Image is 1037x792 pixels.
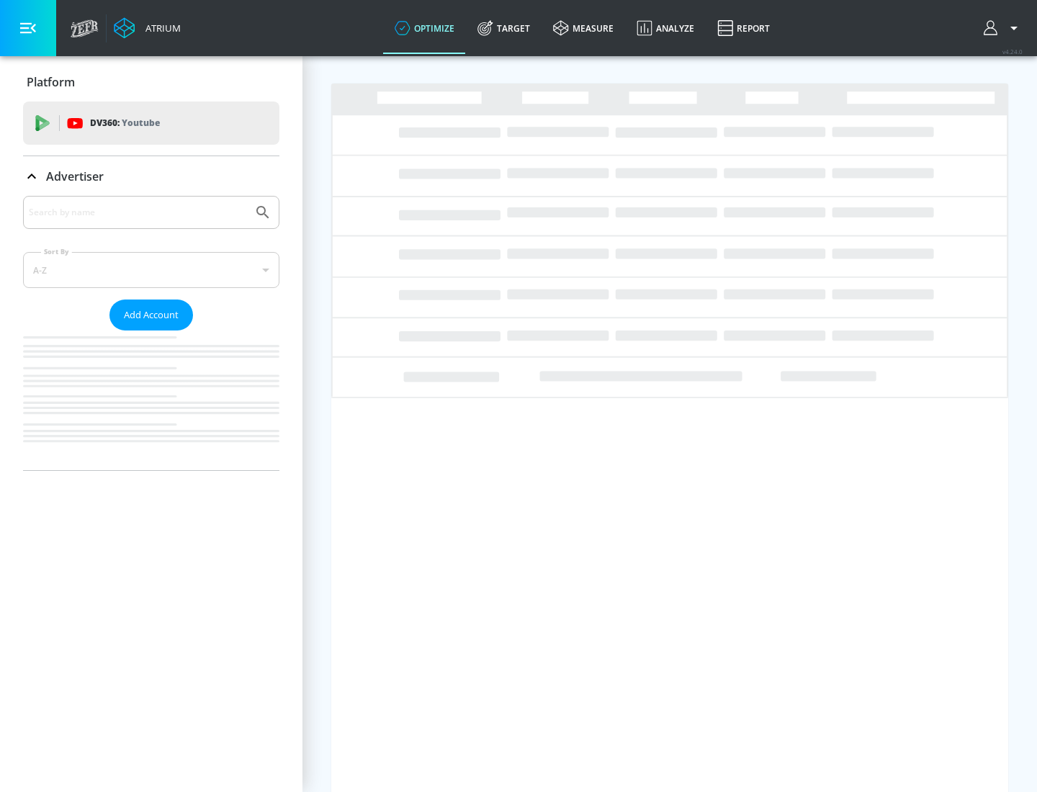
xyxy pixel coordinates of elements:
input: Search by name [29,203,247,222]
a: measure [542,2,625,54]
p: Advertiser [46,168,104,184]
span: v 4.24.0 [1002,48,1023,55]
p: Platform [27,74,75,90]
a: optimize [383,2,466,54]
a: Atrium [114,17,181,39]
nav: list of Advertiser [23,330,279,470]
div: DV360: Youtube [23,102,279,145]
div: Advertiser [23,156,279,197]
div: Advertiser [23,196,279,470]
label: Sort By [41,247,72,256]
a: Target [466,2,542,54]
div: Atrium [140,22,181,35]
div: A-Z [23,252,279,288]
p: Youtube [122,115,160,130]
span: Add Account [124,307,179,323]
a: Report [706,2,781,54]
a: Analyze [625,2,706,54]
div: Platform [23,62,279,102]
button: Add Account [109,300,193,330]
p: DV360: [90,115,160,131]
